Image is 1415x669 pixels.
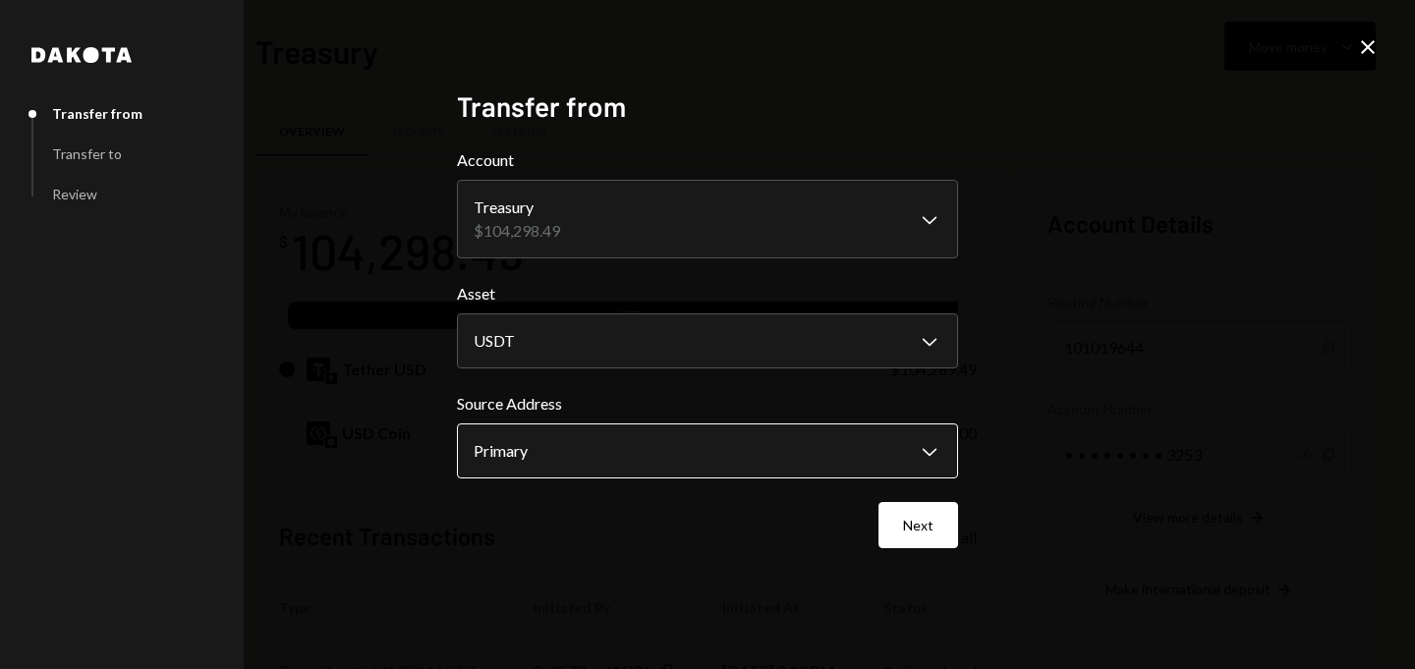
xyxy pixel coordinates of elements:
label: Asset [457,282,958,306]
h2: Transfer from [457,87,958,126]
button: Next [878,502,958,548]
label: Account [457,148,958,172]
div: Transfer to [52,145,122,162]
button: Source Address [457,423,958,478]
div: Review [52,186,97,202]
button: Account [457,180,958,258]
label: Source Address [457,392,958,416]
button: Asset [457,313,958,368]
div: Transfer from [52,105,142,122]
